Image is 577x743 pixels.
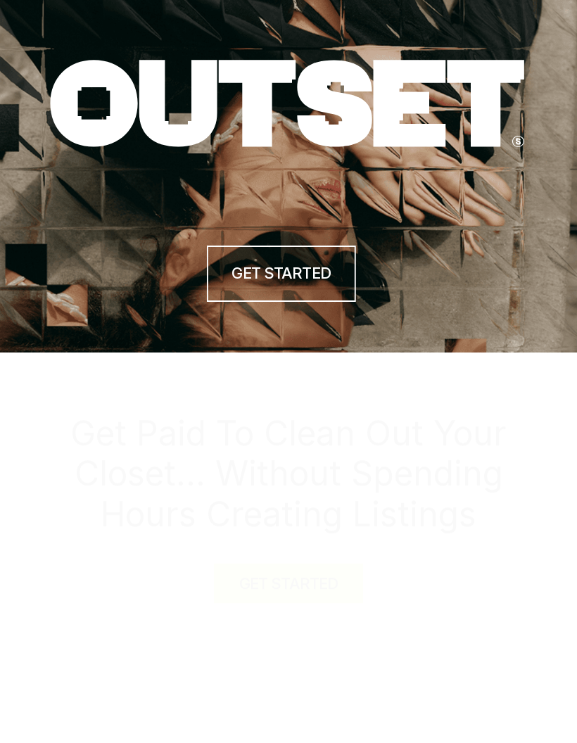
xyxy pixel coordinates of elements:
a: GET STARTED [214,564,363,604]
a: GET STARTED [206,246,355,302]
p: SIGN UP [DATE] [372,15,452,27]
a: SIGN UP [DATE] [362,4,462,40]
a: Feedback? [469,4,569,40]
h4: GET STARTED [239,573,338,595]
h4: GET STARTED [232,262,330,284]
h1: Get Paid To Clean Out Your Closet... Without Spending Hours Creating Listings [56,413,521,535]
p: Feedback? [478,15,559,27]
